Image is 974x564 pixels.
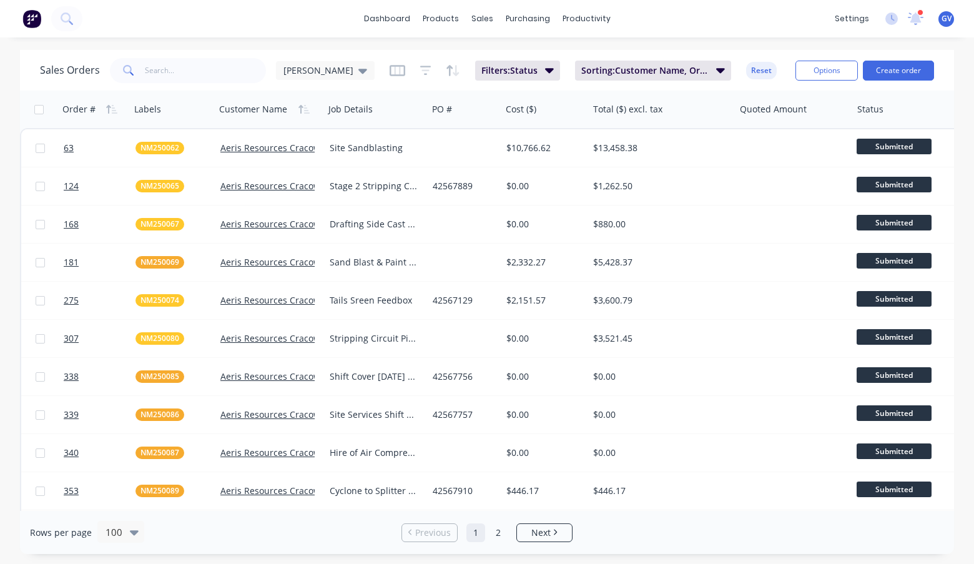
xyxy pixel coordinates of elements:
[506,332,579,345] div: $0.00
[220,370,370,382] a: Aeris Resources Cracow Operations
[358,9,416,28] a: dashboard
[857,139,932,154] span: Submitted
[857,367,932,383] span: Submitted
[506,142,579,154] div: $10,766.62
[433,370,493,383] div: 42567756
[220,408,370,420] a: Aeris Resources Cracow Operations
[433,180,493,192] div: 42567889
[593,408,723,421] div: $0.00
[593,256,723,269] div: $5,428.37
[64,205,135,243] a: 168
[64,485,79,497] span: 353
[593,485,723,497] div: $446.17
[330,180,418,192] div: Stage 2 Stripping Circuit Pipework - Fabrication
[433,485,493,497] div: 42567910
[64,332,79,345] span: 307
[857,443,932,459] span: Submitted
[283,64,353,77] span: [PERSON_NAME]
[433,408,493,421] div: 42567757
[219,103,287,116] div: Customer Name
[64,510,135,548] a: 375
[40,64,100,76] h1: Sales Orders
[506,485,579,497] div: $446.17
[506,447,579,459] div: $0.00
[466,523,485,542] a: Page 1 is your current page
[135,142,184,154] button: NM250062
[857,103,883,116] div: Status
[863,61,934,81] button: Create order
[330,370,418,383] div: Shift Cover [DATE] to [DATE]
[506,408,579,421] div: $0.00
[140,294,179,307] span: NM250074
[829,9,875,28] div: settings
[593,218,723,230] div: $880.00
[64,472,135,510] a: 353
[506,294,579,307] div: $2,151.57
[140,332,179,345] span: NM250080
[64,167,135,205] a: 124
[857,329,932,345] span: Submitted
[140,256,179,269] span: NM250069
[64,320,135,357] a: 307
[465,9,499,28] div: sales
[416,9,465,28] div: products
[135,485,184,497] button: NM250089
[330,294,418,307] div: Tails Sreen Feedbox
[64,244,135,281] a: 181
[330,332,418,345] div: Stripping Circuit Pipe Installation
[135,447,184,459] button: NM250087
[593,370,723,383] div: $0.00
[140,142,179,154] span: NM250062
[489,523,508,542] a: Page 2
[64,396,135,433] a: 339
[433,294,493,307] div: 42567129
[140,218,179,230] span: NM250067
[220,447,370,458] a: Aeris Resources Cracow Operations
[506,103,536,116] div: Cost ($)
[481,64,538,77] span: Filters: Status
[506,370,579,383] div: $0.00
[857,215,932,230] span: Submitted
[135,256,184,269] button: NM250069
[64,180,79,192] span: 124
[220,256,370,268] a: Aeris Resources Cracow Operations
[740,103,807,116] div: Quoted Amount
[64,129,135,167] a: 63
[581,64,709,77] span: Sorting: Customer Name, Order #
[135,370,184,383] button: NM250085
[134,103,161,116] div: Labels
[62,103,96,116] div: Order #
[64,218,79,230] span: 168
[64,434,135,472] a: 340
[506,180,579,192] div: $0.00
[220,142,370,154] a: Aeris Resources Cracow Operations
[330,218,418,230] div: Drafting Side Cast [PERSON_NAME]
[330,408,418,421] div: Site Services Shift Cover [DATE] to [DATE]
[140,180,179,192] span: NM250065
[64,370,79,383] span: 338
[432,103,452,116] div: PO #
[857,482,932,497] span: Submitted
[30,527,92,539] span: Rows per page
[145,58,267,83] input: Search...
[64,256,79,269] span: 181
[64,358,135,395] a: 338
[531,527,551,539] span: Next
[220,485,370,497] a: Aeris Resources Cracow Operations
[140,447,179,459] span: NM250087
[396,523,578,542] ul: Pagination
[593,447,723,459] div: $0.00
[475,61,560,81] button: Filters:Status
[220,180,370,192] a: Aeris Resources Cracow Operations
[746,62,777,79] button: Reset
[593,332,723,345] div: $3,521.45
[64,294,79,307] span: 275
[330,256,418,269] div: Sand Blast & Paint Consumables
[135,408,184,421] button: NM250086
[857,291,932,307] span: Submitted
[220,332,370,344] a: Aeris Resources Cracow Operations
[330,485,418,497] div: Cyclone to Splitter Box Pipe
[220,218,370,230] a: Aeris Resources Cracow Operations
[942,13,952,24] span: GV
[402,527,457,539] a: Previous page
